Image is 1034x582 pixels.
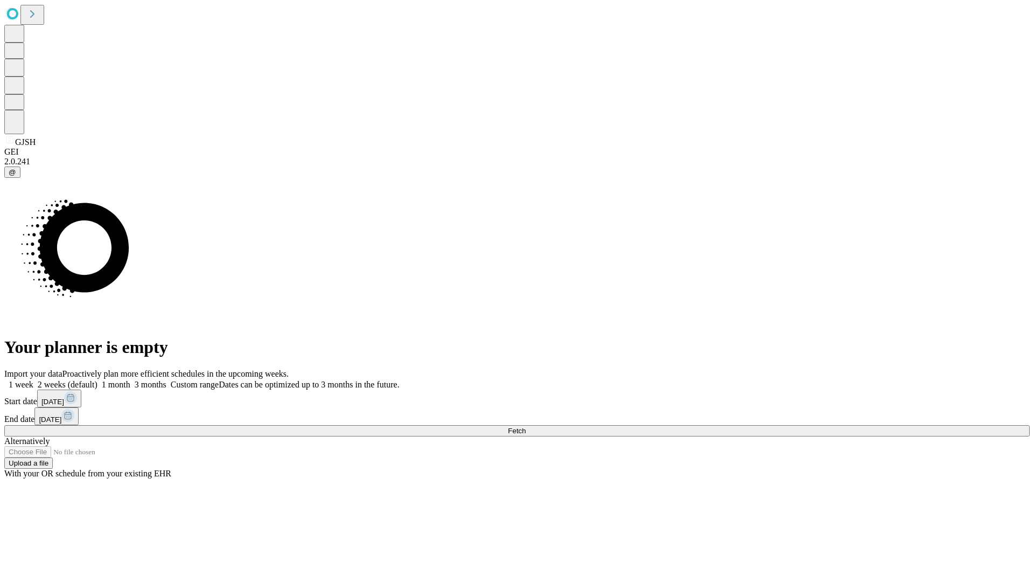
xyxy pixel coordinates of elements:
div: GEI [4,147,1030,157]
span: GJSH [15,137,36,147]
span: Alternatively [4,436,50,446]
button: @ [4,167,20,178]
span: Import your data [4,369,62,378]
span: Custom range [171,380,219,389]
button: [DATE] [34,407,79,425]
div: 2.0.241 [4,157,1030,167]
span: 2 weeks (default) [38,380,97,389]
span: Proactively plan more efficient schedules in the upcoming weeks. [62,369,289,378]
span: With your OR schedule from your existing EHR [4,469,171,478]
span: 1 week [9,380,33,389]
div: Start date [4,390,1030,407]
h1: Your planner is empty [4,337,1030,357]
span: [DATE] [39,415,61,424]
span: Dates can be optimized up to 3 months in the future. [219,380,399,389]
button: Fetch [4,425,1030,436]
div: End date [4,407,1030,425]
button: Upload a file [4,458,53,469]
span: [DATE] [41,398,64,406]
span: Fetch [508,427,526,435]
span: @ [9,168,16,176]
button: [DATE] [37,390,81,407]
span: 3 months [135,380,166,389]
span: 1 month [102,380,130,389]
